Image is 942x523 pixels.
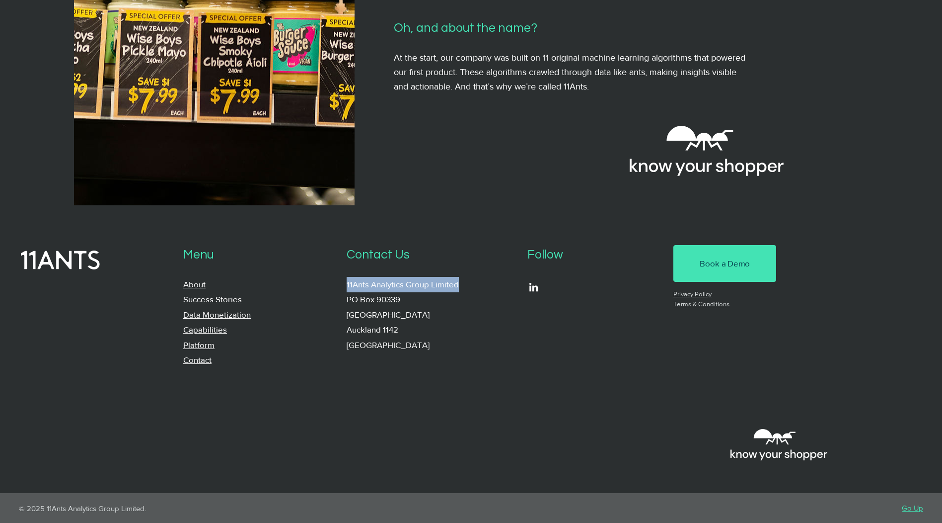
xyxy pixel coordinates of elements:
[394,21,537,34] span: Oh, and about the name?
[183,279,206,289] a: About
[394,53,745,91] span: At the start, our company was built on 11 original machine learning algorithms that powered our f...
[527,245,659,265] p: Follow
[19,504,451,513] p: © 2025 11Ants Analytics Group Limited.
[673,300,729,308] a: Terms & Conditions
[183,325,227,334] a: Capabilities
[347,245,513,265] p: Contact Us
[523,351,830,493] iframe: Embedded Content
[183,294,242,304] a: Success Stories
[700,258,750,269] span: Book a Demo
[902,504,923,512] a: Go Up
[347,277,513,353] p: 11Ants Analytics Group Limited PO Box 90339 [GEOGRAPHIC_DATA] Auckland 1142 [GEOGRAPHIC_DATA]
[527,281,540,293] ul: Social Bar
[527,281,540,293] img: LinkedIn
[183,310,251,319] a: Data Monetization
[673,290,712,298] a: Privacy Policy
[183,245,333,265] p: Menu
[673,245,776,282] a: Book a Demo
[183,340,215,349] a: Platform
[183,355,212,364] a: Contact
